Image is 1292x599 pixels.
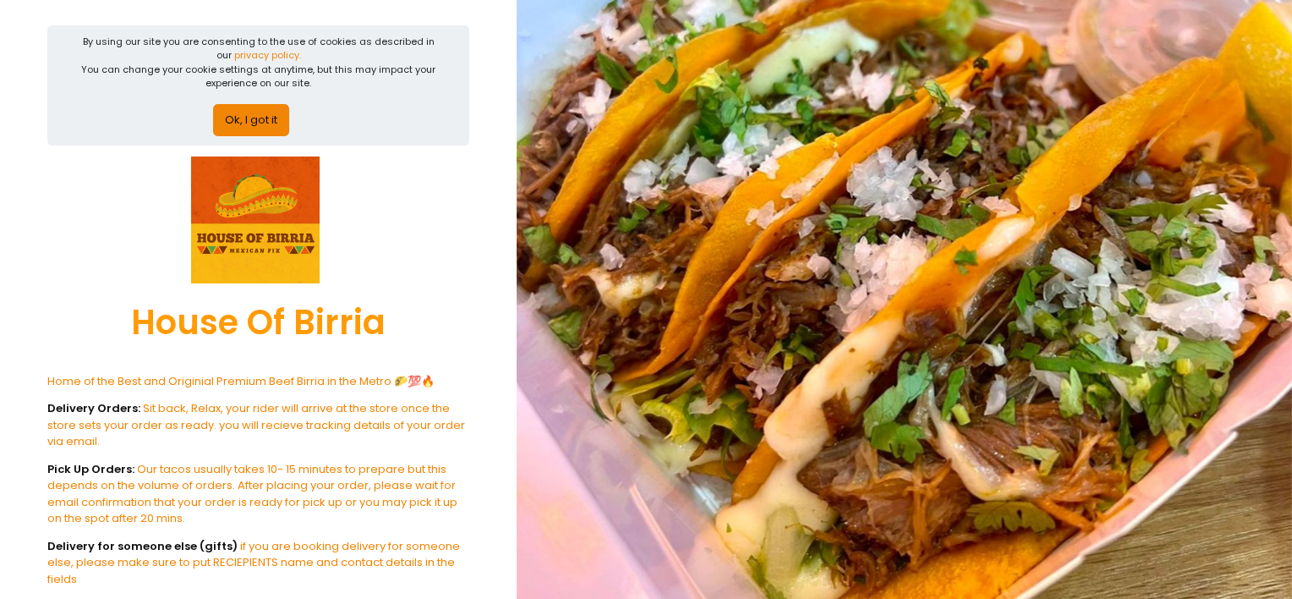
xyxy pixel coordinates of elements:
[47,373,469,390] div: Home of the Best and Originial Premium Beef Birria in the Metro 🌮💯🔥
[47,538,469,588] div: if you are booking delivery for someone else, please make sure to put RECIEPIENTS name and contac...
[47,400,469,450] div: Sit back, Relax, your rider will arrive at the store once the store sets your order as ready. you...
[47,400,140,416] b: Delivery Orders:
[76,35,441,91] div: By using our site you are consenting to the use of cookies as described in our You can change you...
[47,538,238,554] b: Delivery for someone else (gifts)
[47,461,134,477] b: Pick Up Orders:
[47,461,469,527] div: Our tacos usually takes 10- 15 minutes to prepare but this depends on the volume of orders. After...
[213,104,289,136] button: Ok, I got it
[47,283,469,362] div: House Of Birria
[191,157,320,283] img: House Of Birria
[234,48,301,62] a: privacy policy.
